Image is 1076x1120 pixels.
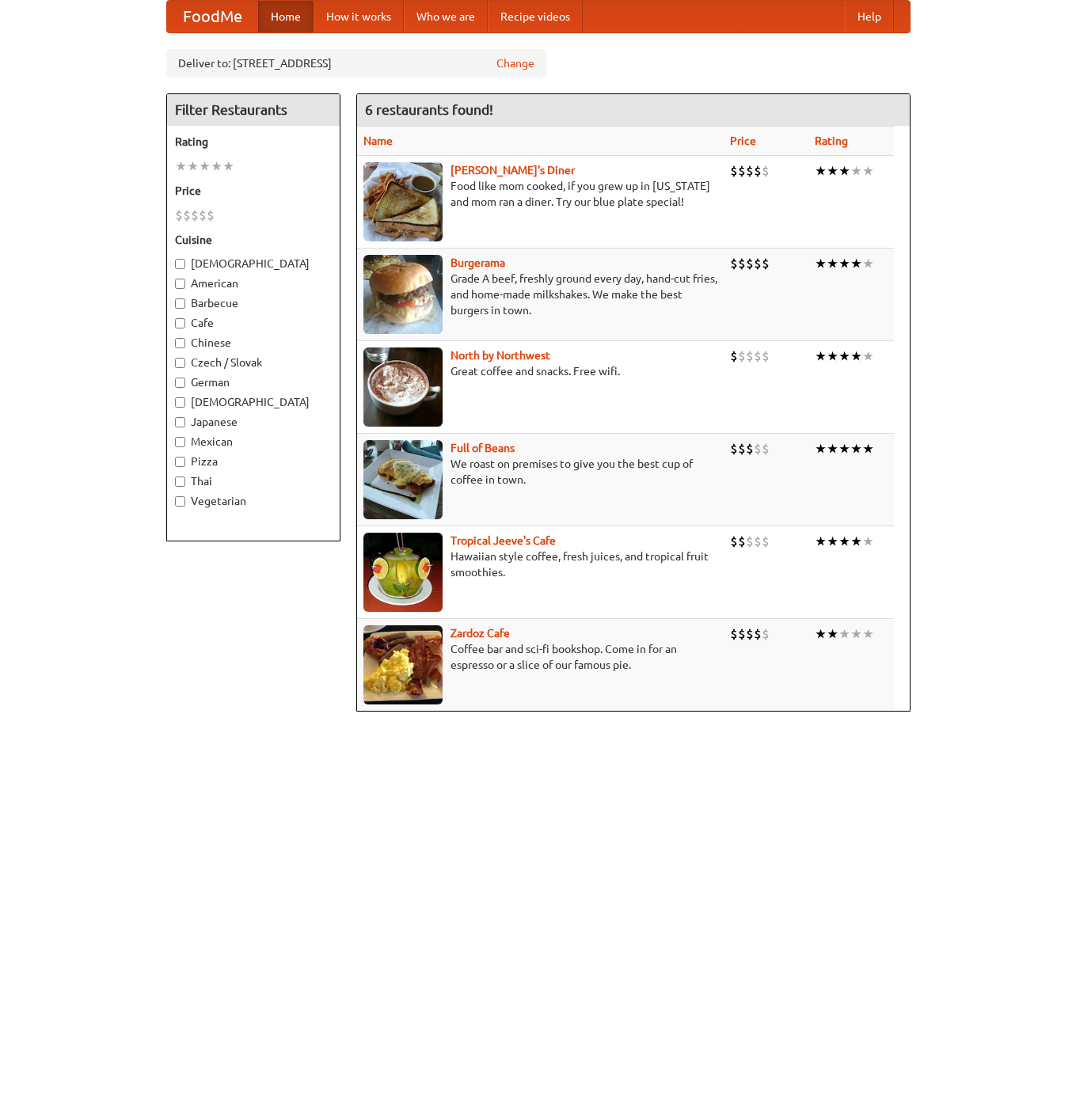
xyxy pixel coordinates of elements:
[762,255,770,272] li: $
[838,625,850,643] li: ★
[746,347,754,365] li: $
[363,440,443,519] img: beans.jpg
[730,162,738,180] li: $
[746,162,754,180] li: $
[175,378,185,388] input: German
[746,440,754,457] li: $
[730,625,738,643] li: $
[738,347,746,365] li: $
[730,347,738,365] li: $
[207,207,215,224] li: $
[175,232,332,248] h5: Cuisine
[738,440,746,457] li: $
[827,347,838,365] li: ★
[175,476,185,487] input: Thai
[365,102,493,117] ng-pluralize: 6 restaurants found!
[754,625,762,643] li: $
[827,255,838,272] li: ★
[175,298,185,309] input: Barbecue
[363,625,443,704] img: zardoz.jpg
[762,440,770,457] li: $
[166,49,546,78] div: Deliver to: [STREET_ADDRESS]
[827,440,838,457] li: ★
[451,627,510,640] a: Zardoz Cafe
[175,207,183,224] li: $
[762,347,770,365] li: $
[838,347,850,365] li: ★
[175,279,185,289] input: American
[827,533,838,550] li: ★
[175,183,332,199] h5: Price
[754,255,762,272] li: $
[746,625,754,643] li: $
[191,207,199,224] li: $
[363,271,717,318] p: Grade A beef, freshly ground every day, hand-cut fries, and home-made milkshakes. We make the bes...
[496,55,534,71] a: Change
[363,347,443,427] img: north.jpg
[175,454,332,469] label: Pizza
[815,533,827,550] li: ★
[754,533,762,550] li: $
[838,162,850,180] li: ★
[187,158,199,175] li: ★
[175,295,332,311] label: Barbecue
[815,135,848,147] a: Rating
[451,349,550,362] a: North by Northwest
[762,533,770,550] li: $
[862,255,874,272] li: ★
[838,440,850,457] li: ★
[850,440,862,457] li: ★
[175,256,332,271] label: [DEMOGRAPHIC_DATA]
[838,255,850,272] li: ★
[175,158,187,175] li: ★
[815,625,827,643] li: ★
[754,347,762,365] li: $
[850,625,862,643] li: ★
[862,347,874,365] li: ★
[850,533,862,550] li: ★
[451,164,575,177] b: [PERSON_NAME]'s Diner
[363,456,717,488] p: We roast on premises to give you the best cup of coffee in town.
[175,335,332,351] label: Chinese
[258,1,314,32] a: Home
[738,625,746,643] li: $
[175,417,185,427] input: Japanese
[404,1,488,32] a: Who we are
[175,259,185,269] input: [DEMOGRAPHIC_DATA]
[746,255,754,272] li: $
[175,374,332,390] label: German
[363,641,717,673] p: Coffee bar and sci-fi bookshop. Come in for an espresso or a slice of our famous pie.
[754,440,762,457] li: $
[862,533,874,550] li: ★
[488,1,583,32] a: Recipe videos
[167,1,258,32] a: FoodMe
[175,318,185,328] input: Cafe
[175,134,332,150] h5: Rating
[730,533,738,550] li: $
[363,549,717,580] p: Hawaiian style coffee, fresh juices, and tropical fruit smoothies.
[815,162,827,180] li: ★
[762,625,770,643] li: $
[363,135,393,147] a: Name
[451,442,515,454] a: Full of Beans
[815,255,827,272] li: ★
[738,255,746,272] li: $
[222,158,234,175] li: ★
[175,355,332,370] label: Czech / Slovak
[850,162,862,180] li: ★
[838,533,850,550] li: ★
[199,207,207,224] li: $
[850,347,862,365] li: ★
[167,94,340,126] h4: Filter Restaurants
[862,625,874,643] li: ★
[738,533,746,550] li: $
[363,533,443,612] img: jeeves.jpg
[738,162,746,180] li: $
[363,255,443,334] img: burgerama.jpg
[850,255,862,272] li: ★
[363,363,717,379] p: Great coffee and snacks. Free wifi.
[175,493,332,509] label: Vegetarian
[175,338,185,348] input: Chinese
[815,347,827,365] li: ★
